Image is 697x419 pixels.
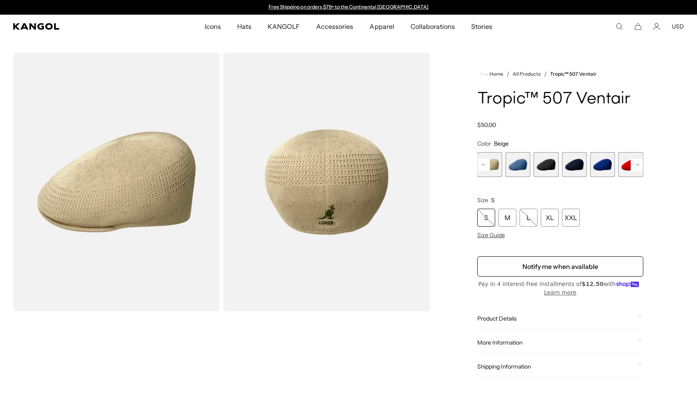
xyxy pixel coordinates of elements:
a: Free Shipping on orders $79+ to the Continental [GEOGRAPHIC_DATA] [269,4,428,10]
span: S [491,196,495,204]
img: color-beige [13,53,220,311]
div: 4 of 9 [505,152,530,177]
a: Hats [229,15,260,38]
span: Home [488,71,503,77]
div: 5 of 9 [533,152,558,177]
span: Size Guide [477,231,505,239]
li: / [503,69,509,79]
a: Collaborations [402,15,463,38]
div: Announcement [265,4,433,11]
span: Shipping Information [477,363,634,370]
slideshow-component: Announcement bar [265,4,433,11]
div: XXL [562,209,580,227]
a: Accessories [308,15,361,38]
a: Apparel [361,15,402,38]
a: Kangol [13,23,135,30]
span: Stories [471,15,492,38]
span: KANGOLF [268,15,300,38]
nav: breadcrumbs [477,69,643,79]
button: Cart [634,23,642,30]
button: USD [672,23,684,30]
div: XL [541,209,559,227]
span: Beige [494,140,509,147]
div: 8 of 9 [618,152,643,177]
div: L [520,209,537,227]
label: DENIM BLUE [505,152,530,177]
div: 3 of 9 [477,152,502,177]
a: Tropic™ 507 Ventair [550,71,596,77]
span: Collaborations [411,15,455,38]
a: Icons [197,15,229,38]
span: Apparel [369,15,394,38]
a: All Products [513,71,541,77]
img: color-beige [223,53,430,311]
span: More Information [477,339,634,346]
span: Accessories [316,15,353,38]
label: Black [533,152,558,177]
li: / [541,69,547,79]
span: Product Details [477,315,634,322]
label: Scarlet [618,152,643,177]
a: Account [653,23,660,30]
div: S [477,209,495,227]
label: Navy [562,152,587,177]
h1: Tropic™ 507 Ventair [477,90,643,108]
span: Size [477,196,488,204]
button: Notify me when available [477,256,643,277]
span: Color [477,140,491,147]
summary: Search here [616,23,623,30]
product-gallery: Gallery Viewer [13,53,430,311]
span: $50.00 [477,121,496,129]
div: M [498,209,516,227]
label: Royale [590,152,615,177]
div: 6 of 9 [562,152,587,177]
span: Hats [237,15,251,38]
a: Stories [463,15,500,38]
a: KANGOLF [260,15,308,38]
a: Home [481,70,503,78]
label: Beige [477,152,502,177]
span: Icons [205,15,221,38]
div: 7 of 9 [590,152,615,177]
div: 1 of 2 [265,4,433,11]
